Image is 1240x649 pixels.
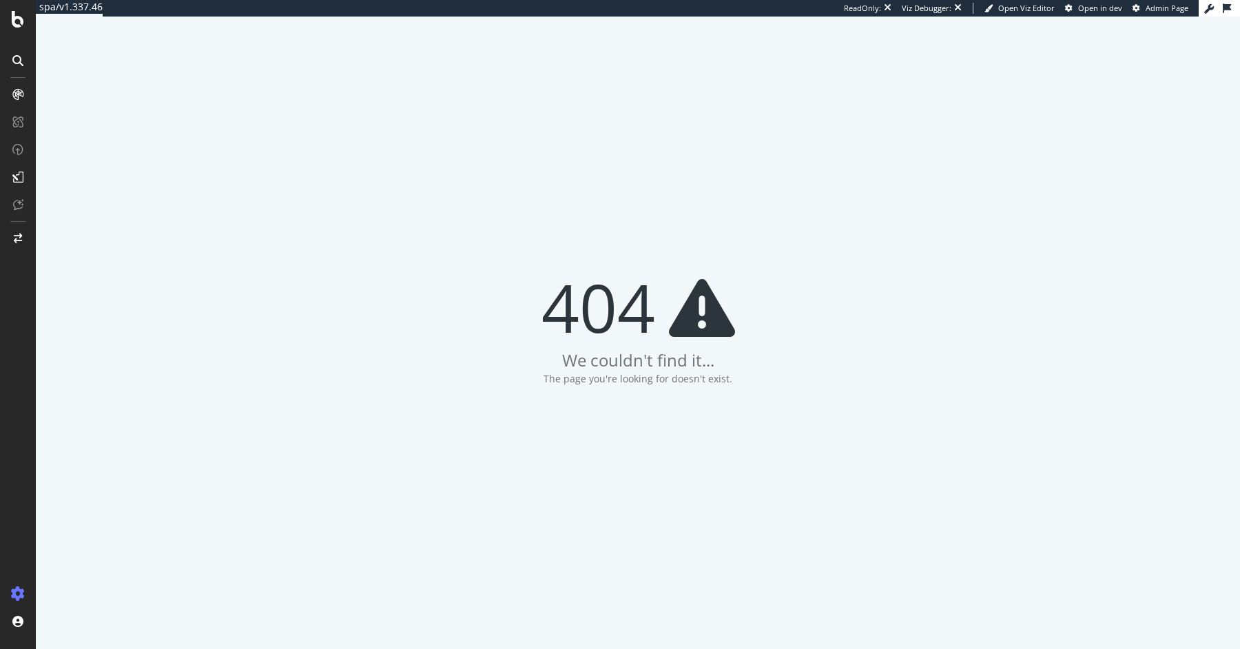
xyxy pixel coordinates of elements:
[1133,3,1188,14] a: Admin Page
[902,3,951,14] div: Viz Debugger:
[562,349,714,372] div: We couldn't find it...
[544,372,732,386] div: The page you're looking for doesn't exist.
[541,273,735,342] div: 404
[1078,3,1122,13] span: Open in dev
[984,3,1055,14] a: Open Viz Editor
[1146,3,1188,13] span: Admin Page
[844,3,881,14] div: ReadOnly:
[1065,3,1122,14] a: Open in dev
[998,3,1055,13] span: Open Viz Editor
